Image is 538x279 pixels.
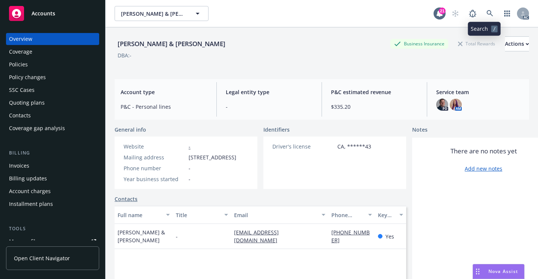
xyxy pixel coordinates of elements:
[450,99,462,111] img: photo
[505,36,529,51] button: Actions
[226,88,313,96] span: Legal entity type
[465,165,502,172] a: Add new notes
[121,88,207,96] span: Account type
[482,6,497,21] a: Search
[454,39,499,48] div: Total Rewards
[176,232,178,240] span: -
[115,6,209,21] button: [PERSON_NAME] & [PERSON_NAME]
[9,160,29,172] div: Invoices
[9,109,31,121] div: Contacts
[375,206,406,224] button: Key contact
[378,211,395,219] div: Key contact
[272,142,334,150] div: Driver's license
[385,232,394,240] span: Yes
[331,103,418,111] span: $335.20
[226,103,313,111] span: -
[121,10,186,18] span: [PERSON_NAME] & [PERSON_NAME]
[505,37,529,51] div: Actions
[124,142,186,150] div: Website
[331,229,370,244] a: [PHONE_NUMBER]
[189,164,190,172] span: -
[173,206,231,224] button: Title
[234,211,317,219] div: Email
[124,164,186,172] div: Phone number
[176,211,220,219] div: Title
[9,84,35,96] div: SSC Cases
[331,211,364,219] div: Phone number
[118,211,162,219] div: Full name
[9,172,47,184] div: Billing updates
[488,268,518,274] span: Nova Assist
[6,97,99,109] a: Quoting plans
[9,235,41,247] div: Manage files
[189,143,190,150] a: -
[14,254,70,262] span: Open Client Navigator
[390,39,448,48] div: Business Insurance
[6,172,99,184] a: Billing updates
[115,126,146,133] span: General info
[9,46,32,58] div: Coverage
[9,97,45,109] div: Quoting plans
[115,39,228,49] div: [PERSON_NAME] & [PERSON_NAME]
[500,6,515,21] a: Switch app
[124,175,186,183] div: Year business started
[115,206,173,224] button: Full name
[118,228,170,244] span: [PERSON_NAME] & [PERSON_NAME]
[450,147,517,156] span: There are no notes yet
[9,185,51,197] div: Account charges
[115,195,138,203] a: Contacts
[124,153,186,161] div: Mailing address
[9,198,53,210] div: Installment plans
[118,51,131,59] div: DBA: -
[6,225,99,232] div: Tools
[6,58,99,70] a: Policies
[231,206,328,224] button: Email
[6,84,99,96] a: SSC Cases
[328,206,375,224] button: Phone number
[6,160,99,172] a: Invoices
[436,88,523,96] span: Service team
[473,264,524,279] button: Nova Assist
[189,153,236,161] span: [STREET_ADDRESS]
[9,122,65,134] div: Coverage gap analysis
[436,99,448,111] img: photo
[439,6,446,13] div: 21
[465,6,480,21] a: Report a Bug
[473,264,482,279] div: Drag to move
[448,6,463,21] a: Start snowing
[6,185,99,197] a: Account charges
[9,58,28,70] div: Policies
[6,33,99,45] a: Overview
[6,149,99,157] div: Billing
[6,46,99,58] a: Coverage
[9,33,32,45] div: Overview
[121,103,207,111] span: P&C - Personal lines
[234,229,283,244] a: [EMAIL_ADDRESS][DOMAIN_NAME]
[263,126,290,133] span: Identifiers
[412,126,428,135] span: Notes
[6,122,99,134] a: Coverage gap analysis
[189,175,190,183] span: -
[9,71,46,83] div: Policy changes
[32,10,55,16] span: Accounts
[6,3,99,24] a: Accounts
[6,235,99,247] a: Manage files
[331,88,418,96] span: P&C estimated revenue
[6,71,99,83] a: Policy changes
[6,109,99,121] a: Contacts
[6,198,99,210] a: Installment plans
